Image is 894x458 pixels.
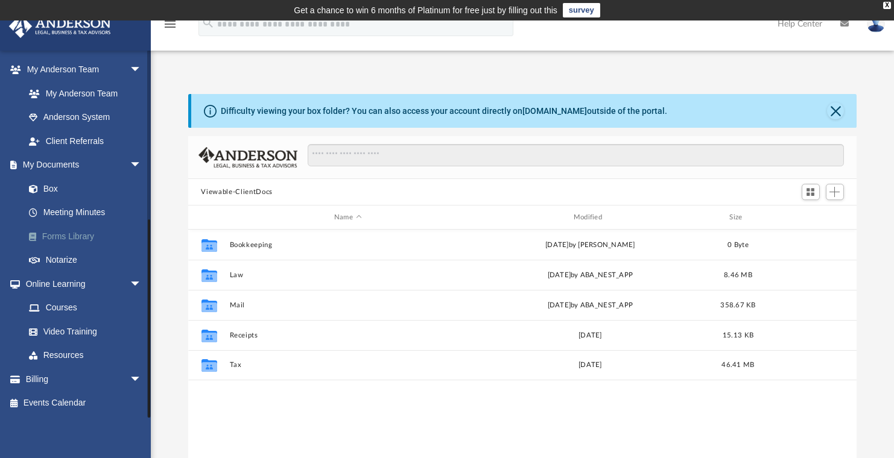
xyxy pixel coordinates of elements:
[17,248,160,272] a: Notarize
[17,177,154,201] a: Box
[201,16,215,30] i: search
[714,212,762,223] div: Size
[728,242,749,248] span: 0 Byte
[130,58,154,83] span: arrow_drop_down
[229,361,466,369] button: Tax
[17,129,154,153] a: Client Referrals
[723,332,753,339] span: 15.13 KB
[221,105,667,118] div: Difficulty viewing your box folder? You can also access your account directly on outside of the p...
[827,102,844,119] button: Close
[472,330,709,341] div: [DATE]
[17,81,148,105] a: My Anderson Team
[826,184,844,201] button: Add
[193,212,223,223] div: id
[8,58,154,82] a: My Anderson Teamarrow_drop_down
[130,153,154,178] span: arrow_drop_down
[472,270,709,281] div: [DATE] by ABA_NEST_APP
[563,3,600,17] a: survey
[767,212,852,223] div: id
[229,271,466,279] button: Law
[472,300,709,311] div: [DATE] by ABA_NEST_APP
[294,3,557,17] div: Get a chance to win 6 months of Platinum for free just by filling out this
[5,14,115,38] img: Anderson Advisors Platinum Portal
[471,212,708,223] div: Modified
[472,360,709,371] div: [DATE]
[522,106,587,116] a: [DOMAIN_NAME]
[229,212,466,223] div: Name
[724,272,752,278] span: 8.46 MB
[720,302,755,309] span: 358.67 KB
[17,201,160,225] a: Meeting Minutes
[163,23,177,31] a: menu
[229,241,466,249] button: Bookkeeping
[721,362,754,368] span: 46.41 MB
[8,391,160,415] a: Events Calendar
[17,319,148,343] a: Video Training
[867,15,885,33] img: User Pic
[883,2,891,9] div: close
[229,331,466,339] button: Receipts
[229,301,466,309] button: Mail
[163,17,177,31] i: menu
[8,272,154,296] a: Online Learningarrow_drop_down
[130,367,154,392] span: arrow_drop_down
[17,105,154,130] a: Anderson System
[8,153,160,177] a: My Documentsarrow_drop_down
[17,224,160,248] a: Forms Library
[17,343,154,368] a: Resources
[308,144,843,167] input: Search files and folders
[802,184,820,201] button: Switch to Grid View
[130,272,154,296] span: arrow_drop_down
[201,187,272,198] button: Viewable-ClientDocs
[17,296,154,320] a: Courses
[8,367,160,391] a: Billingarrow_drop_down
[472,240,709,251] div: [DATE] by [PERSON_NAME]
